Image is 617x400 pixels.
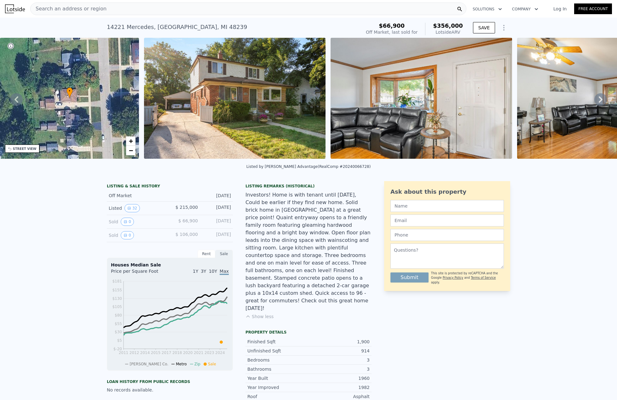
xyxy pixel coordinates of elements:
input: Phone [390,229,504,241]
span: 10Y [209,269,217,274]
span: [PERSON_NAME] Co. [130,362,168,366]
button: View historical data [124,204,140,212]
div: Listed by [PERSON_NAME] Advantage (RealComp #20240066728) [246,164,371,169]
div: LISTING & SALE HISTORY [107,184,233,190]
span: Max [220,269,229,275]
span: − [129,146,133,154]
div: STREET VIEW [13,146,37,151]
span: $ 106,000 [176,232,198,237]
tspan: $130 [112,296,122,301]
tspan: 2021 [194,351,204,355]
div: Lotside ARV [433,29,463,35]
button: Show Options [498,21,510,34]
div: 914 [308,348,370,354]
div: Price per Square Foot [111,268,170,278]
input: Email [390,214,504,226]
tspan: $30 [115,330,122,334]
div: 14221 Mercedes , [GEOGRAPHIC_DATA] , MI 48239 [107,23,247,31]
div: 1982 [308,384,370,391]
img: Lotside [5,4,25,13]
div: [DATE] [203,218,231,226]
button: Show less [245,313,274,320]
tspan: $-20 [113,347,122,351]
input: Name [390,200,504,212]
button: SAVE [473,22,495,33]
tspan: $80 [115,313,122,317]
div: [DATE] [203,231,231,239]
span: Zip [194,362,200,366]
a: Free Account [574,3,612,14]
div: Year Built [247,375,308,381]
span: 1Y [193,269,198,274]
tspan: 2012 [130,351,139,355]
tspan: 2018 [172,351,182,355]
div: No records available. [107,387,233,393]
a: Zoom in [126,136,136,146]
div: Sale [215,250,233,258]
div: Investors! Home is with tenant until [DATE], Could be earlier if they find new home. Solid brick ... [245,191,372,312]
div: Listing Remarks (Historical) [245,184,372,189]
div: 3 [308,366,370,372]
div: Bathrooms [247,366,308,372]
button: Solutions [468,3,507,15]
tspan: 2011 [119,351,129,355]
div: Off Market [109,192,165,199]
a: Zoom out [126,146,136,155]
tspan: $155 [112,288,122,292]
div: 1960 [308,375,370,381]
span: Sale [208,362,216,366]
div: Houses Median Sale [111,262,229,268]
div: Unfinished Sqft [247,348,308,354]
div: 3 [308,357,370,363]
tspan: 2015 [151,351,161,355]
span: $356,000 [433,22,463,29]
div: Sold [109,231,165,239]
div: Finished Sqft [247,339,308,345]
span: + [129,137,133,145]
div: Loan history from public records [107,379,233,384]
div: Bedrooms [247,357,308,363]
button: View historical data [121,231,134,239]
span: Search an address or region [31,5,107,13]
span: $ 215,000 [176,205,198,210]
span: $66,900 [379,22,405,29]
a: Terms of Service [471,276,496,279]
div: Asphalt [308,393,370,400]
button: Company [507,3,543,15]
span: Metro [176,362,187,366]
span: 3Y [201,269,206,274]
div: Sold [109,218,165,226]
a: Log In [546,6,574,12]
button: View historical data [121,218,134,226]
a: Privacy Policy [443,276,463,279]
div: Property details [245,330,372,335]
div: This site is protected by reCAPTCHA and the Google and apply. [431,271,504,285]
tspan: 2014 [140,351,150,355]
span: • [66,88,73,94]
div: [DATE] [203,192,231,199]
img: Sale: 139676208 Parcel: 46481863 [331,38,512,159]
div: Roof [247,393,308,400]
tspan: $105 [112,305,122,309]
tspan: 2020 [183,351,193,355]
tspan: $5 [117,338,122,343]
tspan: 2024 [215,351,225,355]
div: Rent [198,250,215,258]
div: 1,900 [308,339,370,345]
div: Ask about this property [390,187,504,196]
div: Off Market, last sold for [366,29,418,35]
button: Submit [390,272,429,283]
img: Sale: 139676208 Parcel: 46481863 [144,38,326,159]
tspan: $181 [112,279,122,283]
tspan: 2023 [205,351,214,355]
div: [DATE] [203,204,231,212]
div: • [66,87,73,98]
tspan: $55 [115,322,122,326]
span: $ 66,900 [178,218,198,223]
div: Year Improved [247,384,308,391]
tspan: 2017 [162,351,171,355]
div: Listed [109,204,165,212]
